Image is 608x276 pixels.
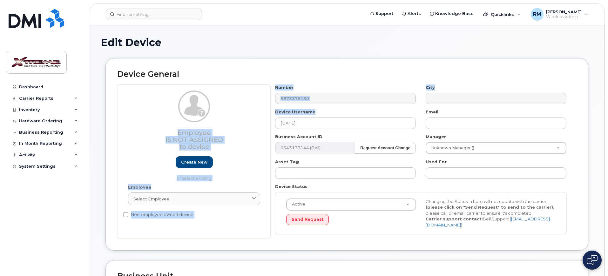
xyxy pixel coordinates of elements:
[288,201,305,207] span: Active
[355,142,416,154] button: Request Account Change
[101,37,593,48] h1: Edit Device
[133,196,170,202] span: Select employee
[275,159,299,165] label: Asset Tag
[123,212,128,217] input: Non-employee owned device
[426,216,550,227] a: [EMAIL_ADDRESS][DOMAIN_NAME]
[179,143,209,151] span: to device
[587,255,598,265] img: Open chat
[128,192,260,205] a: Select employee
[275,134,322,140] label: Business Account ID
[428,145,474,151] span: Unknown Manager ()
[426,84,435,91] label: City
[426,142,566,154] a: Unknown Manager ()
[275,84,294,91] label: Number
[128,175,260,181] p: or select existing
[360,145,410,150] strong: Request Account Change
[287,199,416,210] a: Active
[426,216,483,221] strong: Carrier support contact:
[275,109,315,115] label: Device Username
[128,184,151,190] label: Employee
[426,159,447,165] label: Used For
[123,211,193,219] label: Non-employee owned device
[426,109,438,115] label: Email
[286,214,329,226] button: Send Request
[117,70,577,79] h2: Device General
[128,129,260,150] h3: Employee
[275,184,307,190] label: Device Status
[176,156,213,168] a: Create new
[426,205,553,210] strong: (please click on "Send Request" to send to the carrier)
[426,134,446,140] label: Manager
[166,136,223,144] span: Is not assigned
[421,199,560,228] div: Changing the Status in here will not update with the carrier, , please call or email carrier to e...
